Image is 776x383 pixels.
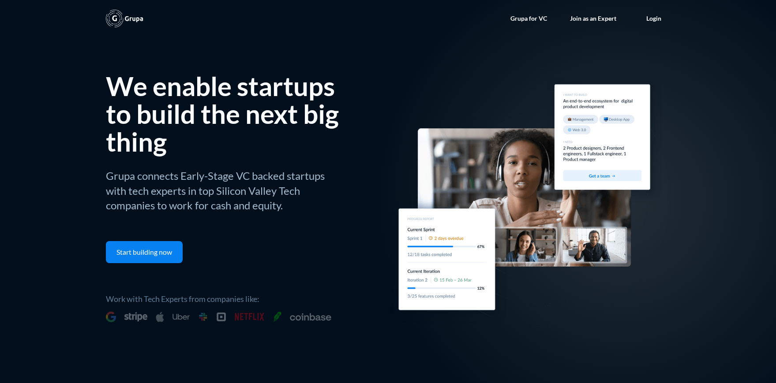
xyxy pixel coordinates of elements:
[106,241,183,263] a: Start building now
[106,70,339,157] h1: We enable startups to build the next big thing
[561,5,625,32] a: Join as an Expert
[106,291,388,305] p: Work with Tech Experts from companies like:
[106,166,347,213] p: Grupa connects Early-Stage VC backed startups with tech experts in top Silicon Valley Tech compan...
[106,10,144,27] a: home
[502,5,556,32] a: Grupa for VC
[637,5,670,32] a: Login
